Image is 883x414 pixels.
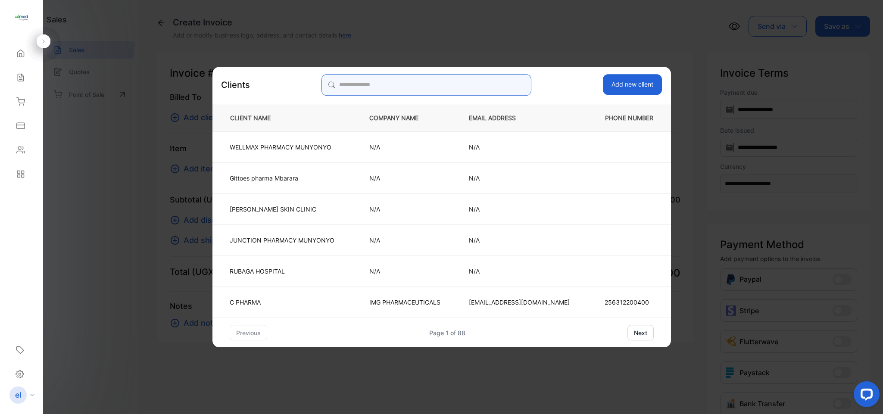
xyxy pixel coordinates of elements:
p: WELLMAX PHARMACY MUNYONYO [230,143,334,152]
img: logo [15,11,28,24]
p: [EMAIL_ADDRESS][DOMAIN_NAME] [469,298,570,307]
button: next [627,325,654,340]
div: Page 1 of 88 [429,328,465,337]
p: N/A [369,267,440,276]
p: N/A [369,205,440,214]
p: N/A [469,267,570,276]
p: Gittoes pharma Mbarara [230,174,334,183]
p: el [15,389,21,401]
button: previous [230,325,267,340]
p: JUNCTION PHARMACY MUNYONYO [230,236,334,245]
p: COMPANY NAME [369,113,440,122]
p: N/A [369,236,440,245]
p: N/A [469,143,570,152]
p: EMAIL ADDRESS [469,113,570,122]
iframe: LiveChat chat widget [847,378,883,414]
p: PHONE NUMBER [598,113,657,122]
p: N/A [369,143,440,152]
p: N/A [469,174,570,183]
p: N/A [469,236,570,245]
p: IMG PHARMACEUTICALS [369,298,440,307]
button: Add new client [603,74,662,95]
p: 256312200400 [605,298,654,307]
p: Clients [221,78,250,91]
p: C PHARMA [230,298,334,307]
p: [PERSON_NAME] SKIN CLINIC [230,205,334,214]
p: RUBAGA HOSPITAL [230,267,334,276]
p: CLIENT NAME [227,113,341,122]
p: N/A [369,174,440,183]
p: N/A [469,205,570,214]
